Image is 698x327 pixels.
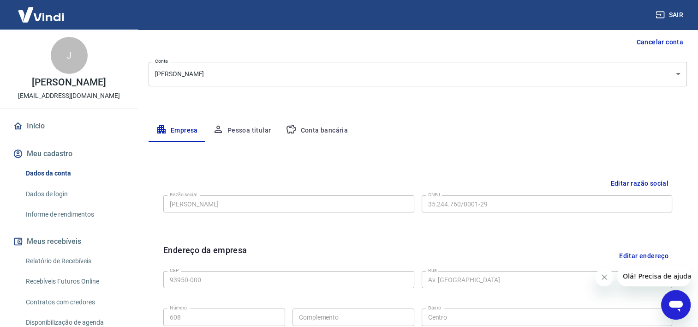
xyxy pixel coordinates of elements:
[22,252,127,271] a: Relatório de Recebíveis
[22,293,127,312] a: Contratos com credores
[632,34,687,51] button: Cancelar conta
[615,244,672,267] button: Editar endereço
[170,304,187,311] label: Número
[18,91,120,101] p: [EMAIL_ADDRESS][DOMAIN_NAME]
[149,120,205,142] button: Empresa
[11,0,71,29] img: Vindi
[428,267,437,274] label: Rua
[22,185,127,204] a: Dados de login
[170,267,179,274] label: CEP
[11,231,127,252] button: Meus recebíveis
[428,304,441,311] label: Bairro
[11,144,127,164] button: Meu cadastro
[51,37,88,74] div: J
[205,120,279,142] button: Pessoa titular
[607,175,672,192] button: Editar razão social
[149,62,687,86] div: [PERSON_NAME]
[654,6,687,24] button: Sair
[32,78,106,87] p: [PERSON_NAME]
[155,58,168,65] label: Conta
[22,272,127,291] a: Recebíveis Futuros Online
[595,268,614,286] iframe: Fechar mensagem
[617,266,691,286] iframe: Mensagem da empresa
[163,244,247,267] h6: Endereço da empresa
[170,191,197,198] label: Razão social
[22,164,127,183] a: Dados da conta
[11,116,127,136] a: Início
[6,6,78,14] span: Olá! Precisa de ajuda?
[278,120,355,142] button: Conta bancária
[661,290,691,320] iframe: Botão para abrir a janela de mensagens
[428,191,440,198] label: CNPJ
[22,205,127,224] a: Informe de rendimentos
